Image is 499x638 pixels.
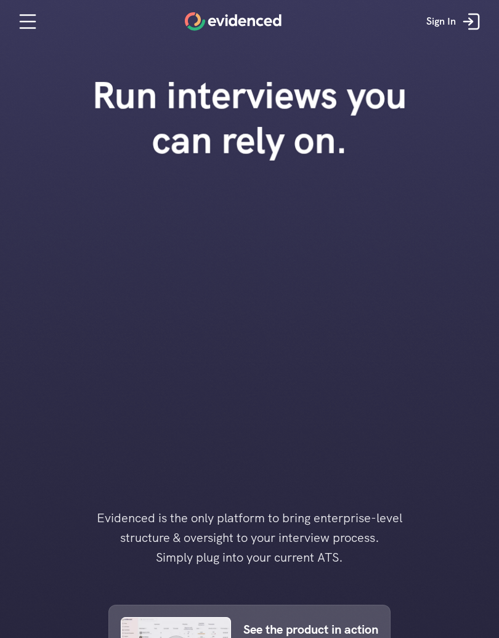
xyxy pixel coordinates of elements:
p: Sign In [426,14,456,30]
a: Home [185,12,282,31]
h1: Run interviews you can rely on. [71,73,428,163]
h4: Evidenced is the only platform to bring enterprise-level structure & oversight to your interview ... [77,508,422,567]
a: Sign In [417,3,493,40]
